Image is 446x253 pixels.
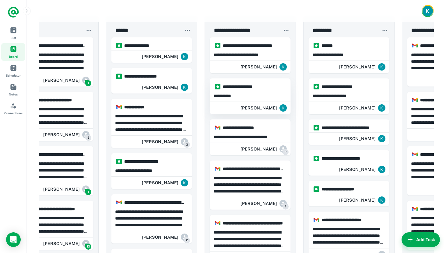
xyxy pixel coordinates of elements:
[142,136,188,148] div: Mackenzi Farquer
[339,133,385,145] div: Kristina Jackson
[241,102,287,114] div: Kristina Jackson
[181,53,188,60] img: ACg8ocIZFM1FNgLIj_5FCpSvPpV0t-FvOHOuPYEPkvuRwFGVUr5Yuw=s96-c
[1,81,25,99] a: Notes
[339,194,385,206] div: Kristina Jackson
[1,100,25,117] a: Connections
[184,142,190,148] span: 3
[142,177,188,189] div: Kristina Jackson
[314,43,319,48] img: https://app.briefmatic.com/assets/integrations/manual.png
[116,104,122,110] img: https://app.briefmatic.com/assets/integrations/gmail.png
[111,68,192,94] div: https://app.briefmatic.com/assets/integrations/manual.png**** **** **** **** *Kristina Jackson
[43,131,80,138] h6: [PERSON_NAME]
[85,80,91,86] span: 1
[241,61,287,73] div: Kristina Jackson
[378,104,385,112] img: ACg8ocIZFM1FNgLIj_5FCpSvPpV0t-FvOHOuPYEPkvuRwFGVUr5Yuw=s96-c
[43,186,80,192] h6: [PERSON_NAME]
[142,234,178,241] h6: [PERSON_NAME]
[314,84,319,89] img: https://app.briefmatic.com/assets/integrations/manual.png
[142,84,178,91] h6: [PERSON_NAME]
[314,125,319,130] img: https://app.briefmatic.com/assets/integrations/manual.png
[6,232,21,247] div: Load Chat
[279,104,287,112] img: ACg8ocIZFM1FNgLIj_5FCpSvPpV0t-FvOHOuPYEPkvuRwFGVUr5Yuw=s96-c
[11,35,16,40] span: List
[241,200,277,207] h6: [PERSON_NAME]
[314,156,319,161] img: https://app.briefmatic.com/assets/integrations/manual.png
[142,81,188,93] div: Kristina Jackson
[1,24,25,42] a: List
[339,64,376,70] h6: [PERSON_NAME]
[314,186,319,192] img: https://app.briefmatic.com/assets/integrations/manual.png
[241,197,287,210] div: Debra Wimpfheimer
[215,84,220,89] img: https://app.briefmatic.com/assets/integrations/manual.png
[241,105,277,111] h6: [PERSON_NAME]
[241,143,287,155] div: Rachel Kenney
[378,196,385,204] img: ACg8ocIZFM1FNgLIj_5FCpSvPpV0t-FvOHOuPYEPkvuRwFGVUr5Yuw=s96-c
[423,6,433,16] img: Kristina Jackson
[339,163,385,175] div: Kristina Jackson
[111,37,192,63] div: https://app.briefmatic.com/assets/integrations/manual.png**** **** **** *Kristina Jackson
[142,179,178,186] h6: [PERSON_NAME]
[339,197,376,203] h6: [PERSON_NAME]
[412,206,418,212] img: https://app.briefmatic.com/assets/integrations/gmail.png
[43,74,90,86] div: Mackenzi Farquer
[339,61,385,73] div: Kristina Jackson
[4,111,23,116] span: Connections
[378,135,385,142] img: ACg8ocIZFM1FNgLIj_5FCpSvPpV0t-FvOHOuPYEPkvuRwFGVUr5Yuw=s96-c
[422,5,434,17] button: Account button
[43,183,90,195] div: Mackenzi Farquer
[181,179,188,186] img: ACg8ocIZFM1FNgLIj_5FCpSvPpV0t-FvOHOuPYEPkvuRwFGVUr5Yuw=s96-c
[116,74,122,79] img: https://app.briefmatic.com/assets/integrations/manual.png
[43,77,80,84] h6: [PERSON_NAME]
[142,53,178,60] h6: [PERSON_NAME]
[308,181,389,206] div: https://app.briefmatic.com/assets/integrations/manual.png**** **** **** **** *Kristina Jackson
[1,43,25,61] a: Board
[43,129,90,141] div: Jessie Zike
[85,244,91,250] span: 13
[181,84,188,91] img: ACg8ocIZFM1FNgLIj_5FCpSvPpV0t-FvOHOuPYEPkvuRwFGVUr5Yuw=s96-c
[116,159,122,164] img: https://app.briefmatic.com/assets/integrations/manual.png
[339,135,376,142] h6: [PERSON_NAME]
[339,105,376,111] h6: [PERSON_NAME]
[43,240,80,247] h6: [PERSON_NAME]
[241,146,277,152] h6: [PERSON_NAME]
[283,203,289,210] span: 1
[378,63,385,71] img: ACg8ocIZFM1FNgLIj_5FCpSvPpV0t-FvOHOuPYEPkvuRwFGVUr5Yuw=s96-c
[412,152,418,157] img: https://app.briefmatic.com/assets/integrations/gmail.png
[339,102,385,114] div: Kristina Jackson
[85,135,91,141] span: 5
[116,200,122,205] img: https://app.briefmatic.com/assets/integrations/gmail.png
[314,217,319,223] img: https://app.briefmatic.com/assets/integrations/gmail.png
[85,189,91,195] span: 1
[9,54,18,59] span: Board
[339,166,376,173] h6: [PERSON_NAME]
[142,231,188,243] div: Tasfia Hossain
[6,73,21,78] span: Scheduler
[142,50,188,63] div: Kristina Jackson
[116,43,122,48] img: https://app.briefmatic.com/assets/integrations/manual.png
[215,166,220,172] img: https://app.briefmatic.com/assets/integrations/gmail.png
[9,92,18,97] span: Notes
[7,6,19,18] a: Logo
[43,237,90,250] div: Frida Lopez
[378,166,385,173] img: ACg8ocIZFM1FNgLIj_5FCpSvPpV0t-FvOHOuPYEPkvuRwFGVUr5Yuw=s96-c
[283,149,289,155] span: 2
[412,97,418,103] img: https://app.briefmatic.com/assets/integrations/gmail.png
[279,63,287,71] img: ACg8ocIZFM1FNgLIj_5FCpSvPpV0t-FvOHOuPYEPkvuRwFGVUr5Yuw=s96-c
[1,62,25,80] a: Scheduler
[184,237,190,243] span: 2
[215,125,220,130] img: https://app.briefmatic.com/assets/integrations/gmail.png
[215,43,220,48] img: https://app.briefmatic.com/assets/integrations/manual.png
[412,43,418,48] img: https://app.briefmatic.com/assets/integrations/gmail.png
[241,64,277,70] h6: [PERSON_NAME]
[215,220,220,226] img: https://app.briefmatic.com/assets/integrations/gmail.png
[402,232,440,247] button: Add Task
[142,138,178,145] h6: [PERSON_NAME]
